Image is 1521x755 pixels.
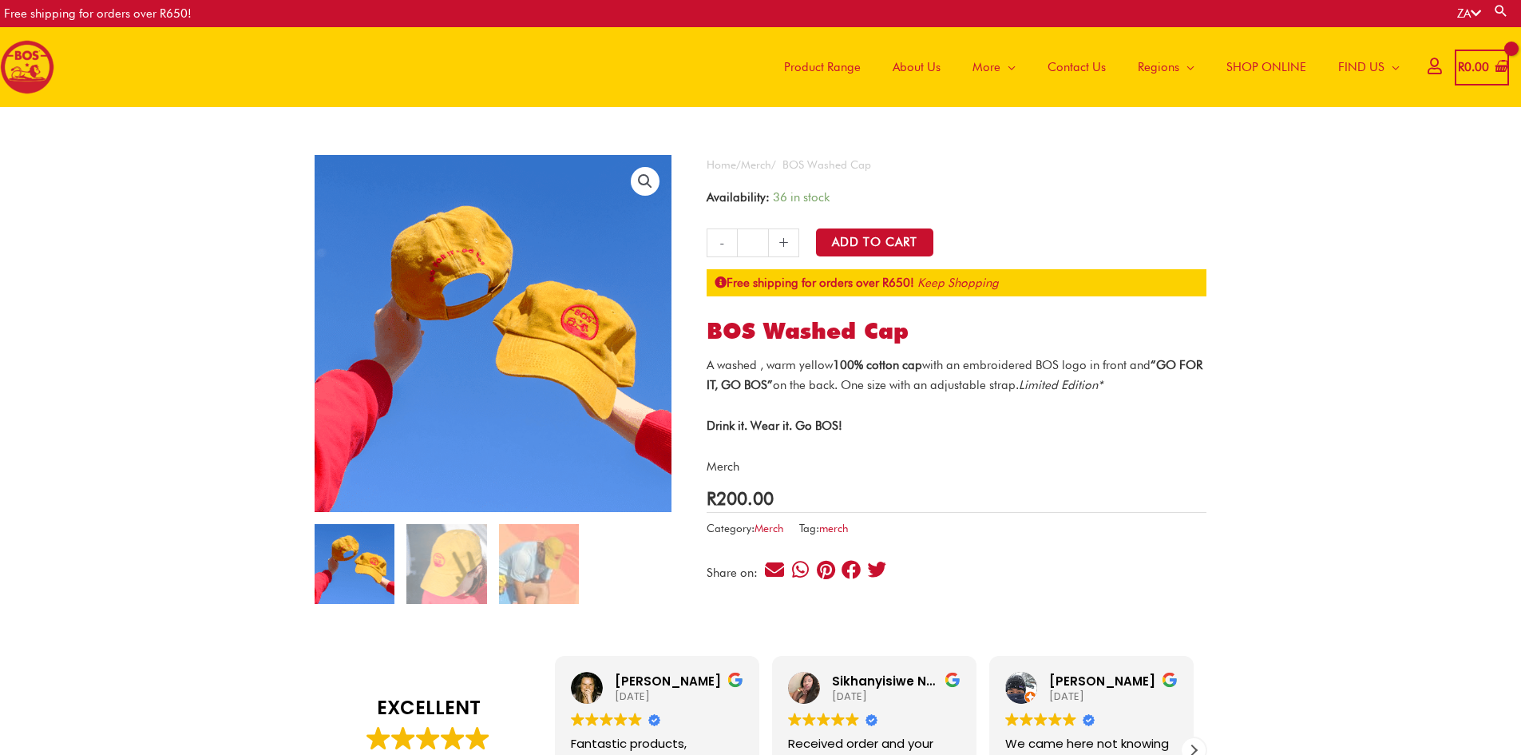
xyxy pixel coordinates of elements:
img: Google [416,726,440,750]
a: About Us [877,27,957,107]
img: Lauren Berrington profile picture [571,672,603,704]
span: 36 in stock [773,190,830,205]
div: [DATE] [832,689,961,704]
img: Google [727,672,743,688]
nav: Site Navigation [756,27,1416,107]
span: SHOP ONLINE [1226,43,1306,91]
a: Product Range [768,27,877,107]
a: View full-screen image gallery [631,167,659,196]
a: merch [819,522,849,534]
a: + [769,228,799,257]
img: bos cooler bag [406,524,486,604]
img: Google [571,713,584,726]
img: Google [1034,713,1048,726]
strong: EXCELLENT [331,694,526,721]
span: FIND US [1338,43,1384,91]
img: Google [585,713,599,726]
img: Google [441,726,465,750]
a: Merch [741,158,771,171]
div: Share on twitter [866,559,888,581]
a: View Shopping Cart, empty [1455,50,1509,85]
span: Availability: [707,190,770,205]
div: Share on pinterest [815,559,837,581]
a: Regions [1122,27,1210,107]
a: More [957,27,1032,107]
img: Google [817,713,830,726]
span: Contact Us [1048,43,1106,91]
img: Google [614,713,628,726]
img: Google [465,726,489,750]
a: - [707,228,737,257]
img: Google [1063,713,1076,726]
img: bos cap [315,524,394,604]
img: Google [1048,713,1062,726]
img: Google [1162,672,1178,688]
img: Google [802,713,816,726]
strong: 100% cotton cap [833,358,922,372]
img: Google [366,726,390,750]
h1: BOS Washed Cap [707,318,1206,345]
img: Google [788,713,802,726]
a: Search button [1493,3,1509,18]
em: Limited Edition* [1019,378,1103,392]
span: Category: [707,519,784,538]
img: Google [945,672,961,688]
bdi: 0.00 [1458,60,1489,74]
img: Simpson T. profile picture [1005,672,1037,704]
a: Contact Us [1032,27,1122,107]
img: bos cooler bag [499,524,579,604]
img: bos cap [315,155,671,512]
div: [PERSON_NAME] [615,673,743,689]
a: Merch [755,522,784,534]
span: Regions [1138,43,1179,91]
span: R [707,487,716,509]
span: A washed , warm yellow with an embroidered BOS logo in front and on the back. One size with an ad... [707,358,1202,392]
div: Sikhanyisiwe Ndebele [832,673,961,689]
span: Product Range [784,43,861,91]
span: About Us [893,43,941,91]
img: Sikhanyisiwe Ndebele profile picture [788,672,820,704]
p: Merch [707,457,1206,477]
input: Product quantity [737,228,768,257]
div: Share on email [764,559,786,581]
bdi: 200.00 [707,487,774,509]
img: Google [391,726,415,750]
img: Google [600,713,613,726]
strong: “GO FOR IT, GO BOS” [707,358,1202,392]
a: Home [707,158,736,171]
a: Keep Shopping [917,276,999,290]
a: SHOP ONLINE [1210,27,1322,107]
button: Add to Cart [816,228,933,256]
img: Google [1020,713,1033,726]
a: ZA [1457,6,1481,21]
div: [DATE] [1049,689,1178,704]
span: R [1458,60,1464,74]
img: Google [846,713,859,726]
strong: Free shipping for orders over R650! [715,276,914,290]
strong: Drink it. Wear it. Go BOS! [707,419,842,433]
span: More [972,43,1000,91]
div: [DATE] [615,689,743,704]
img: Google [628,713,642,726]
nav: Breadcrumb [707,155,1206,175]
div: Share on whatsapp [790,559,811,581]
img: Google [1005,713,1019,726]
img: Google [831,713,845,726]
div: [PERSON_NAME] [1049,673,1178,689]
span: Tag: [799,519,849,538]
div: Share on: [707,567,763,579]
div: Share on facebook [841,559,862,581]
